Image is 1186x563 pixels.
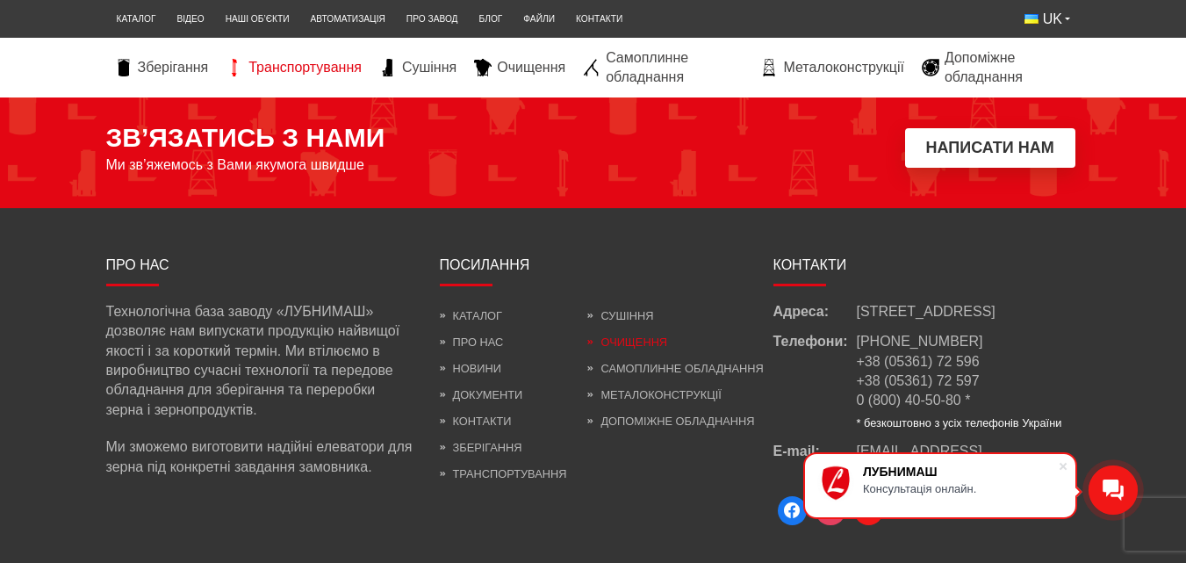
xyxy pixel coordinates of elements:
[440,441,522,454] a: Зберігання
[440,257,530,272] span: Посилання
[565,4,633,33] a: Контакти
[217,58,370,77] a: Транспортування
[773,302,857,321] span: Адреса:
[863,482,1058,495] div: Консультація онлайн.
[857,354,980,369] a: +38 (05361) 72 596
[440,467,567,480] a: Транспортування
[440,415,512,428] a: Контакти
[465,58,574,77] a: Очищення
[440,362,501,375] a: Новини
[587,336,667,349] a: Очищення
[300,4,396,33] a: Автоматизація
[857,302,996,321] span: [STREET_ADDRESS]
[106,157,365,173] span: Ми зв’яжемось з Вами якумога швидше
[215,4,300,33] a: Наші об’єкти
[106,302,413,420] p: Технологічна база заводу «ЛУБНИМАШ» дозволяє нам випускати продукцію найвищої якості і за коротки...
[106,4,167,33] a: Каталог
[587,309,653,322] a: Сушіння
[773,332,857,430] span: Телефони:
[1024,14,1039,24] img: Українська
[440,336,504,349] a: Про нас
[370,58,465,77] a: Сушіння
[106,123,385,153] span: ЗВ’ЯЗАТИСЬ З НАМИ
[913,48,1081,88] a: Допоміжне обладнання
[863,465,1058,479] div: ЛУБНИМАШ
[857,373,980,388] a: +38 (05361) 72 597
[513,4,565,33] a: Файли
[751,58,912,77] a: Металоконструкції
[857,444,982,478] span: [EMAIL_ADDRESS][DOMAIN_NAME]
[783,58,903,77] span: Металоконструкції
[587,415,754,428] a: Допоміжне обладнання
[773,492,812,531] a: Facebook
[1043,10,1062,29] span: UK
[106,58,218,77] a: Зберігання
[857,442,1081,481] a: [EMAIL_ADDRESS][DOMAIN_NAME]
[106,437,413,477] p: Ми зможемо виготовити надійні елеватори для зерна під конкретні завдання замовника.
[773,442,857,481] span: E-mail:
[945,48,1072,88] span: Допоміжне обладнання
[857,393,971,408] a: 0 (800) 40-50-80 *
[166,4,214,33] a: Відео
[440,309,502,322] a: Каталог
[248,58,362,77] span: Транспортування
[138,58,209,77] span: Зберігання
[440,388,523,401] a: Документи
[402,58,456,77] span: Сушіння
[497,58,565,77] span: Очищення
[857,415,1062,431] li: * безкоштовно з усіх телефонів України
[606,48,743,88] span: Самоплинне обладнання
[1014,4,1081,34] button: UK
[106,257,169,272] span: Про нас
[773,257,847,272] span: Контакти
[857,334,983,349] a: [PHONE_NUMBER]
[587,388,721,401] a: Металоконструкції
[469,4,514,33] a: Блог
[905,128,1075,168] button: Написати нам
[587,362,763,375] a: Самоплинне обладнання
[574,48,751,88] a: Самоплинне обладнання
[396,4,469,33] a: Про завод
